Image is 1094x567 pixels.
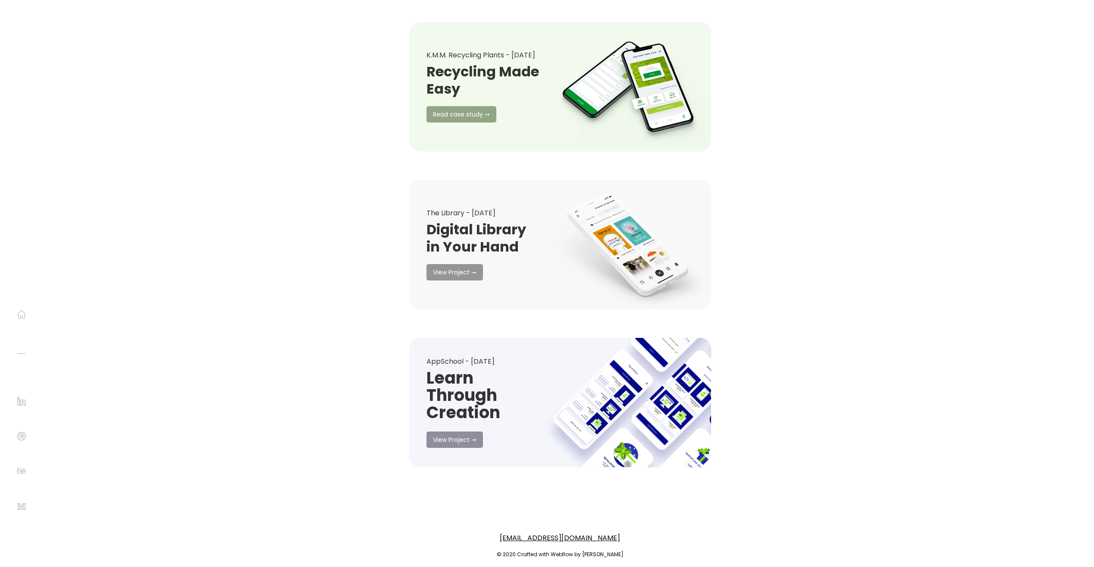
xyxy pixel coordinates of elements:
[426,357,540,366] div: AppSchool - [DATE]
[426,63,540,98] h1: Recycling Made Easy
[426,264,483,280] a: View Project ➞
[426,432,483,448] a: View Project ➞
[426,51,540,60] div: K.M.M. Recycling Plants - [DATE]
[426,221,540,255] h1: Digital Library in Your Hand
[497,549,624,560] p: © 2020 Crafted with Webflow by [PERSON_NAME]
[500,533,620,543] a: [EMAIL_ADDRESS][DOMAIN_NAME]
[426,369,540,421] h1: Learn Through Creation
[426,106,496,123] a: Read case study ➞
[426,209,540,217] div: The Library - [DATE]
